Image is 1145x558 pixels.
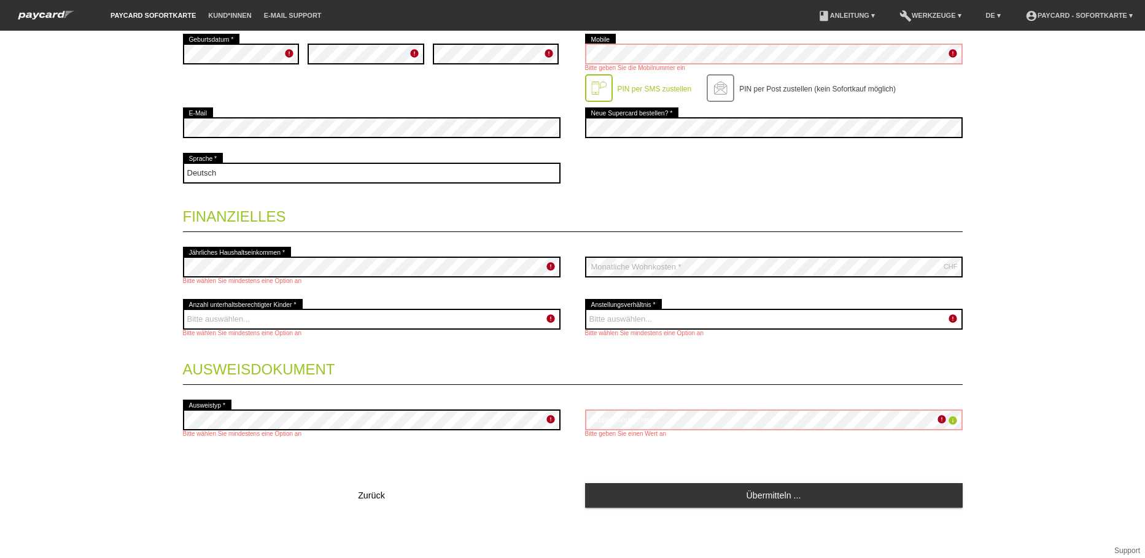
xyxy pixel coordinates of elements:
[944,263,958,270] div: CHF
[1019,12,1139,19] a: account_circlepaycard - Sofortkarte ▾
[585,430,963,437] div: Bitte geben Sie einen Wert an
[258,12,328,19] a: E-Mail Support
[104,12,202,19] a: paycard Sofortkarte
[893,12,968,19] a: buildWerkzeuge ▾
[618,85,692,93] label: PIN per SMS zustellen
[818,10,830,22] i: book
[1114,546,1140,555] a: Support
[409,48,419,58] i: error
[812,12,881,19] a: bookAnleitung ▾
[585,64,963,71] div: Bitte geben Sie die Mobilnummer ein
[546,414,556,424] i: error
[183,349,963,385] legend: Ausweisdokument
[980,12,1007,19] a: DE ▾
[899,10,912,22] i: build
[585,483,963,507] a: Übermitteln ...
[948,314,958,324] i: error
[948,417,958,427] a: info
[183,277,561,284] div: Bitte wählen Sie mindestens eine Option an
[358,490,385,500] span: Zurück
[183,483,561,508] button: Zurück
[183,430,561,437] div: Bitte wählen Sie mindestens eine Option an
[183,196,963,232] legend: Finanzielles
[948,416,958,425] i: info
[12,14,80,23] a: paycard Sofortkarte
[183,330,561,336] div: Bitte wählen Sie mindestens eine Option an
[12,9,80,21] img: paycard Sofortkarte
[284,48,294,58] i: error
[546,314,556,324] i: error
[202,12,257,19] a: Kund*innen
[948,48,958,58] i: error
[546,262,556,271] i: error
[544,48,554,58] i: error
[1025,10,1038,22] i: account_circle
[585,330,963,336] div: Bitte wählen Sie mindestens eine Option an
[739,85,896,93] label: PIN per Post zustellen (kein Sofortkauf möglich)
[937,414,947,424] i: error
